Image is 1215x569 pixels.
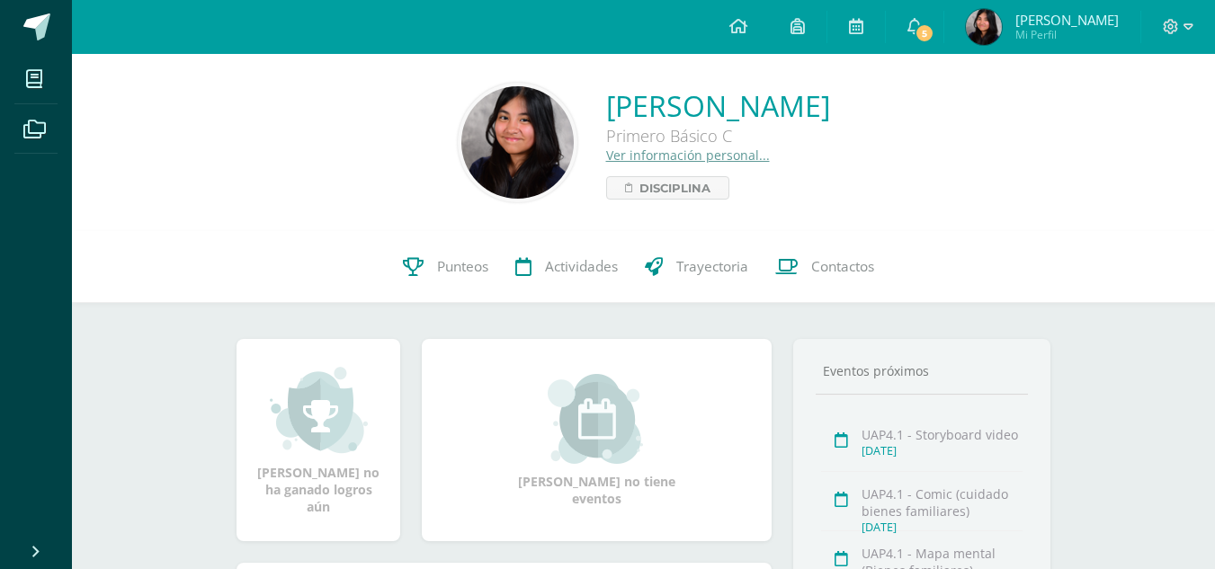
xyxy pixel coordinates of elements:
span: Actividades [545,257,618,276]
div: UAP4.1 - Comic (cuidado bienes familiares) [862,485,1023,520]
a: Punteos [389,231,502,303]
div: [DATE] [862,520,1023,535]
span: Contactos [811,257,874,276]
span: [PERSON_NAME] [1015,11,1119,29]
img: bcabdf416eb226953b0d68f97b2cf982.png [461,86,574,199]
a: Contactos [762,231,888,303]
div: [PERSON_NAME] no tiene eventos [507,374,687,507]
span: Punteos [437,257,488,276]
div: UAP4.1 - Storyboard video [862,426,1023,443]
span: Trayectoria [676,257,748,276]
a: Actividades [502,231,631,303]
img: event_small.png [548,374,646,464]
div: [PERSON_NAME] no ha ganado logros aún [255,365,382,515]
span: Disciplina [639,177,710,199]
span: 5 [915,23,934,43]
a: Disciplina [606,176,729,200]
span: Mi Perfil [1015,27,1119,42]
img: 014b95b3d57dfcf111ab265d698185a5.png [966,9,1002,45]
div: Primero Básico C [606,125,830,147]
a: Trayectoria [631,231,762,303]
img: achievement_small.png [270,365,368,455]
div: [DATE] [862,443,1023,458]
a: Ver información personal... [606,147,770,164]
a: [PERSON_NAME] [606,86,830,125]
div: Eventos próximos [816,362,1028,379]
